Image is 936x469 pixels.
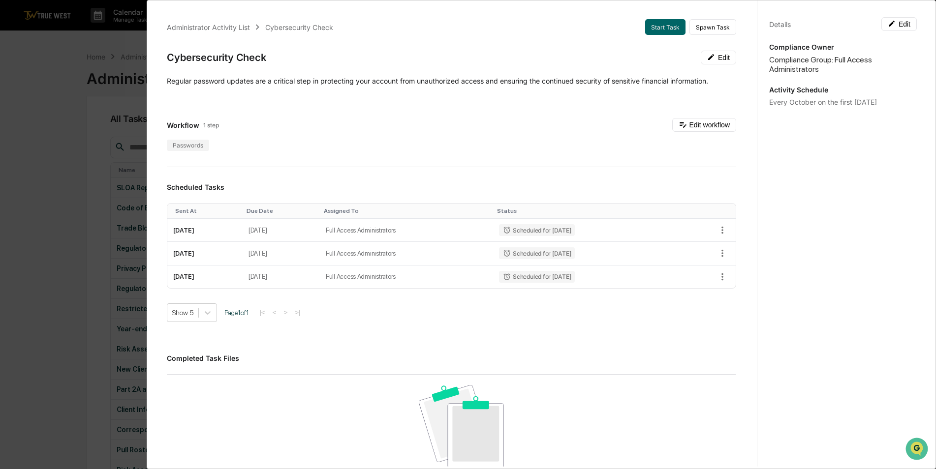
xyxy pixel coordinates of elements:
span: Page 1 of 1 [224,309,249,317]
a: 🔎Data Lookup [6,139,66,156]
button: < [270,308,280,317]
td: Full Access Administrators [320,265,493,288]
h3: Scheduled Tasks [167,183,736,191]
div: 🖐️ [10,125,18,133]
img: 1746055101610-c473b297-6a78-478c-a979-82029cc54cd1 [10,75,28,93]
p: Compliance Owner [769,43,917,51]
td: [DATE] [167,242,243,265]
a: 🖐️Preclearance [6,120,67,138]
iframe: Open customer support [905,437,931,463]
span: Pylon [98,167,119,174]
span: Attestations [81,124,122,134]
td: Full Access Administrators [320,242,493,265]
div: Every October on the first [DATE] [769,98,917,106]
span: Preclearance [20,124,63,134]
button: |< [256,308,268,317]
button: > [281,308,290,317]
h3: Completed Task Files [167,354,736,362]
div: Toggle SortBy [497,207,675,214]
div: Passwords [167,140,209,151]
span: Data Lookup [20,143,62,152]
div: 🗄️ [71,125,79,133]
a: 🗄️Attestations [67,120,126,138]
div: 🔎 [10,144,18,151]
p: Activity Schedule [769,86,917,94]
button: Edit workflow [672,118,736,132]
td: [DATE] [243,242,320,265]
button: Edit [701,51,736,64]
div: Toggle SortBy [175,207,239,214]
a: Powered byPylon [69,166,119,174]
p: Regular password updates are a critical step in protecting your account from unauthorized access ... [167,76,736,86]
div: Compliance Group: Full Access Administrators [769,55,917,74]
div: Administrator Activity List [167,23,250,31]
div: Cybersecurity Check [167,52,266,63]
div: Start new chat [33,75,161,85]
td: [DATE] [243,265,320,288]
div: Scheduled for [DATE] [499,247,575,259]
button: Spawn Task [689,19,736,35]
p: How can we help? [10,21,179,36]
td: Full Access Administrators [320,219,493,242]
button: >| [292,308,303,317]
div: Scheduled for [DATE] [499,271,575,283]
button: Start new chat [167,78,179,90]
button: Start Task [645,19,686,35]
span: 1 step [203,121,219,129]
img: No data [419,385,504,468]
td: [DATE] [167,265,243,288]
div: Toggle SortBy [324,207,489,214]
div: Details [769,20,791,29]
span: Workflow [167,121,199,129]
button: Edit [881,17,917,31]
div: We're available if you need us! [33,85,125,93]
div: Scheduled for [DATE] [499,224,575,236]
div: Toggle SortBy [247,207,316,214]
div: Cybersecurity Check [265,23,333,31]
td: [DATE] [167,219,243,242]
td: [DATE] [243,219,320,242]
